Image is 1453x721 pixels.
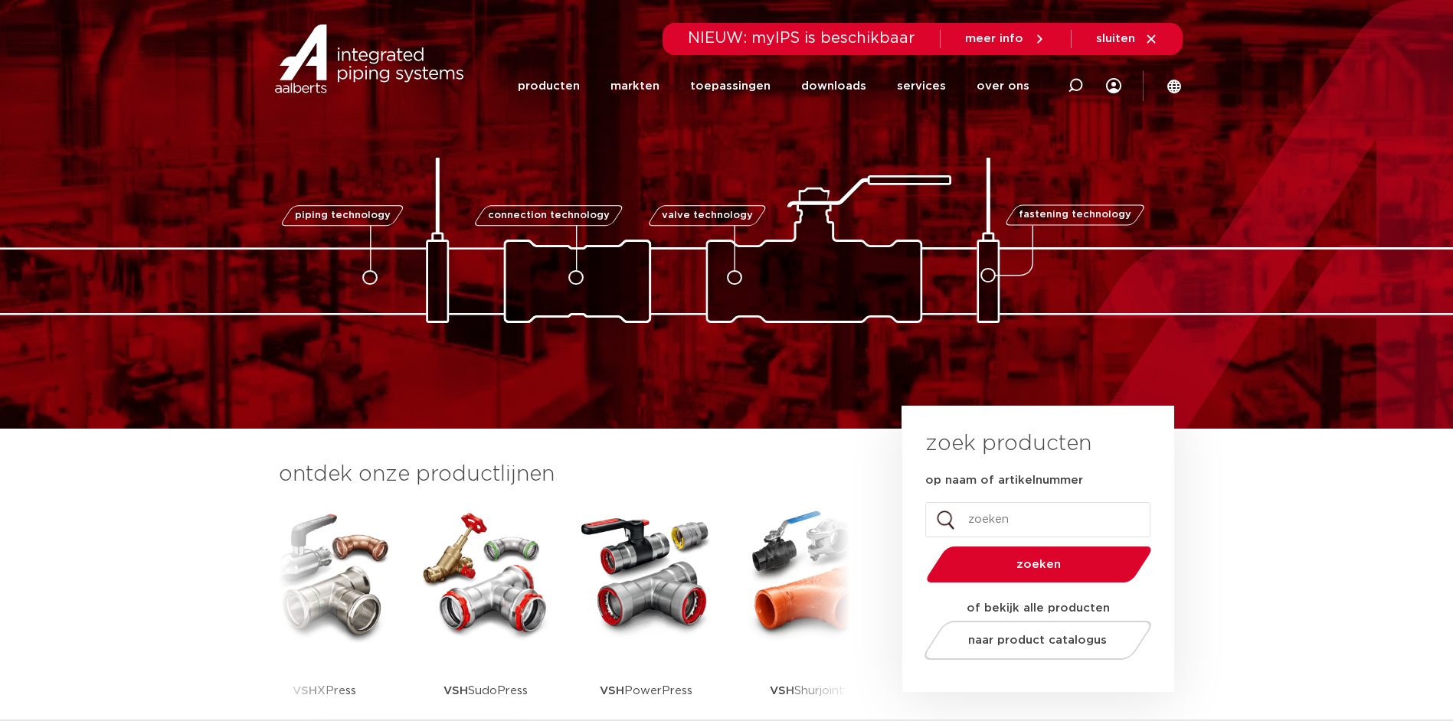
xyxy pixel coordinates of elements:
a: toepassingen [690,55,771,117]
label: op naam of artikelnummer [925,473,1083,488]
a: meer info [965,32,1046,46]
span: valve technology [662,210,753,220]
strong: VSH [293,685,317,697]
h3: zoek producten [925,429,1091,459]
a: downloads [801,55,866,117]
a: services [897,55,946,117]
a: naar product catalogus [920,621,1155,660]
strong: VSH [600,685,624,697]
span: piping technology [295,210,391,220]
a: over ons [977,55,1029,117]
a: markten [610,55,659,117]
nav: Menu [518,55,1029,117]
strong: VSH [443,685,468,697]
a: sluiten [1096,32,1158,46]
h3: ontdek onze productlijnen [279,459,850,490]
strong: VSH [770,685,794,697]
div: my IPS [1106,55,1121,117]
span: NIEUW: myIPS is beschikbaar [688,31,915,46]
span: zoeken [966,559,1112,570]
span: meer info [965,33,1023,44]
span: connection technology [487,210,609,220]
button: zoeken [920,545,1157,584]
span: naar product catalogus [968,635,1107,646]
input: zoeken [925,502,1150,537]
span: sluiten [1096,33,1135,44]
span: fastening technology [1019,210,1131,220]
a: producten [518,55,580,117]
strong: of bekijk alle producten [967,602,1110,614]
